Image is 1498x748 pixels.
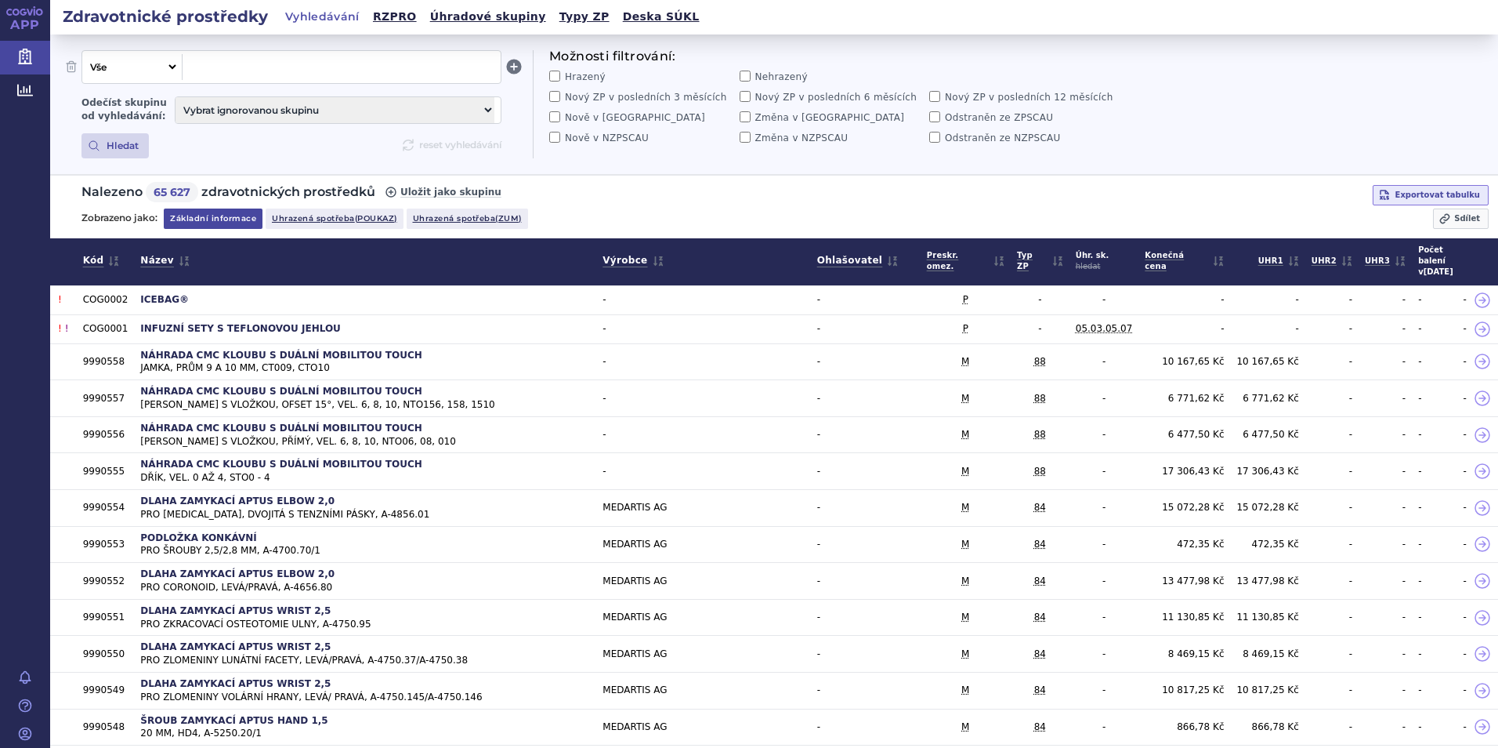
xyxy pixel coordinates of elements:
td: - [1359,672,1412,709]
td: MEDARTIS AG [596,636,810,673]
td: - [1305,285,1359,314]
span: Konečná cena [1145,247,1224,275]
strong: NÁHRADA CMC KLOUBU S DUÁLNÍ MOBILITOU TOUCH [140,423,422,434]
td: 13 477,98 Kč [1230,563,1304,600]
a: Uhrazená spotřeba(zum) [407,209,528,229]
span: ! [56,293,63,307]
td: - [1069,709,1139,746]
span: (zum) [495,213,522,223]
td: - [596,314,810,343]
button: Hledat [81,133,149,158]
td: - [1011,285,1069,314]
td: - [1442,489,1473,526]
strong: ŠROUB ZAMYKACÍ APTUS HAND 1,5 [140,715,327,726]
td: - [1442,416,1473,453]
td: 9990556 [77,416,135,453]
td: - [811,343,921,380]
td: - [1412,453,1442,490]
abbr: M [961,465,969,478]
td: - [1442,453,1473,490]
strong: NÁHRADA CMC KLOUBU S DUÁLNÍ MOBILITOU TOUCH [140,350,422,361]
td: - [1359,416,1412,453]
abbr: 84 [1034,684,1046,697]
td: 9990550 [77,636,135,673]
input: Odstraněn ze ZPSCAU [929,111,940,122]
abbr: M [961,428,969,441]
td: - [1442,285,1473,314]
td: - [1069,453,1139,490]
td: - [1412,563,1442,600]
td: - [1069,285,1139,314]
strong: DLAHA ZAMYKACÍ APTUS WRIST 2,5 [140,641,331,652]
input: Odstraněn ze NZPSCAU [929,132,940,143]
input: Změna v NZPSCAU [740,132,751,143]
td: - [1412,599,1442,636]
td: - [1359,285,1412,314]
a: Typy ZP [555,6,614,27]
td: - [1359,526,1412,563]
td: - [1412,526,1442,563]
td: - [1305,526,1359,563]
a: Úhradové skupiny [425,6,551,27]
td: 9990554 [77,489,135,526]
td: - [1442,563,1473,600]
a: Název [140,251,190,271]
td: 8 469,15 Kč [1230,636,1304,673]
td: - [1359,563,1412,600]
a: RZPRO [368,6,422,27]
td: - [1305,416,1359,453]
td: 11 130,85 Kč [1138,599,1230,636]
td: - [1305,709,1359,746]
abbr: 84 [1034,721,1046,734]
input: Nově v NZPSCAU [549,132,560,143]
span: Sdílet [1433,209,1489,229]
td: - [811,453,921,490]
a: Ohlašovatel [817,251,899,271]
td: 10 167,65 Kč [1138,343,1230,380]
button: Uložit jako skupinu [385,186,501,198]
td: - [1359,380,1412,417]
label: Odstraněn ze NZPSCAU [929,132,1113,144]
span: (poukaz) [355,213,397,223]
label: Nový ZP v posledních 6 měsících [740,91,924,103]
td: 6 477,50 Kč [1138,416,1230,453]
abbr: 84 [1034,575,1046,588]
td: - [596,285,810,314]
span: 65 627 [146,182,198,202]
td: - [1442,636,1473,673]
a: Deska SÚKL [618,6,704,27]
td: - [811,489,921,526]
td: - [811,599,921,636]
td: 6 477,50 Kč [1230,416,1304,453]
span: PRO ZKRACOVACÍ OSTEOTOMIE ULNY, A-4750.95 [140,618,590,631]
strong: PODLOŽKA KONKÁVNÍ [140,532,256,543]
td: - [811,314,921,343]
td: 9990551 [77,599,135,636]
label: Nový ZP v posledních 3 měsících [549,91,733,103]
span: PRO CORONOID, LEVÁ/PRAVÁ, A-4656.80 [140,581,590,594]
td: - [1442,314,1473,343]
td: 9990548 [77,709,135,746]
input: Hrazený [549,71,560,82]
td: MEDARTIS AG [596,489,810,526]
input: Nově v [GEOGRAPHIC_DATA] [549,111,560,122]
td: 9990557 [77,380,135,417]
span: Odečíst skupinu od vyhledávání: [81,96,167,123]
td: - [596,380,810,417]
label: Hrazený [549,71,733,83]
td: - [1138,314,1230,343]
td: 11 130,85 Kč [1230,599,1304,636]
label: Změna v NZPSCAU [740,132,924,144]
td: 17 306,43 Kč [1230,453,1304,490]
td: - [1412,314,1442,343]
td: - [1442,709,1473,746]
abbr: 84 [1034,501,1046,514]
td: 8 469,15 Kč [1138,636,1230,673]
td: - [1412,285,1442,314]
abbr: 88 [1034,355,1046,369]
td: 9990558 [77,343,135,380]
a: Uhrazená spotřeba(poukaz) [266,209,403,229]
td: - [1359,453,1412,490]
